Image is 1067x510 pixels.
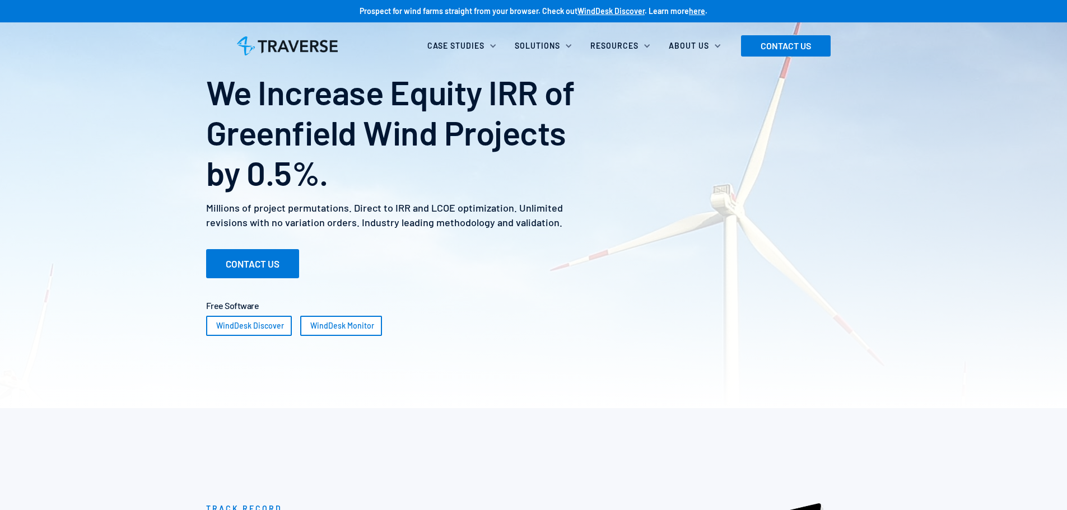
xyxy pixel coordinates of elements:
[427,40,484,52] div: Case Studies
[662,34,733,58] div: About Us
[508,34,584,58] div: Solutions
[515,40,560,52] div: Solutions
[206,249,299,278] a: CONTACT US
[705,6,707,16] strong: .
[421,34,508,58] div: Case Studies
[206,316,292,336] a: WindDesk Discover
[360,6,577,16] strong: Prospect for wind farms straight from your browser. Check out
[669,40,709,52] div: About Us
[206,201,599,229] p: Millions of project permutations. Direct to IRR and LCOE optimization. Unlimited revisions with n...
[206,72,599,193] h1: We Increase Equity IRR of Greenfield Wind Projects by 0.5%.
[645,6,689,16] strong: . Learn more
[689,6,705,16] a: here
[590,40,639,52] div: Resources
[206,301,861,311] h2: Free Software
[577,6,645,16] a: WindDesk Discover
[584,34,662,58] div: Resources
[300,316,382,336] a: WindDesk Monitor
[741,35,831,57] a: CONTACT US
